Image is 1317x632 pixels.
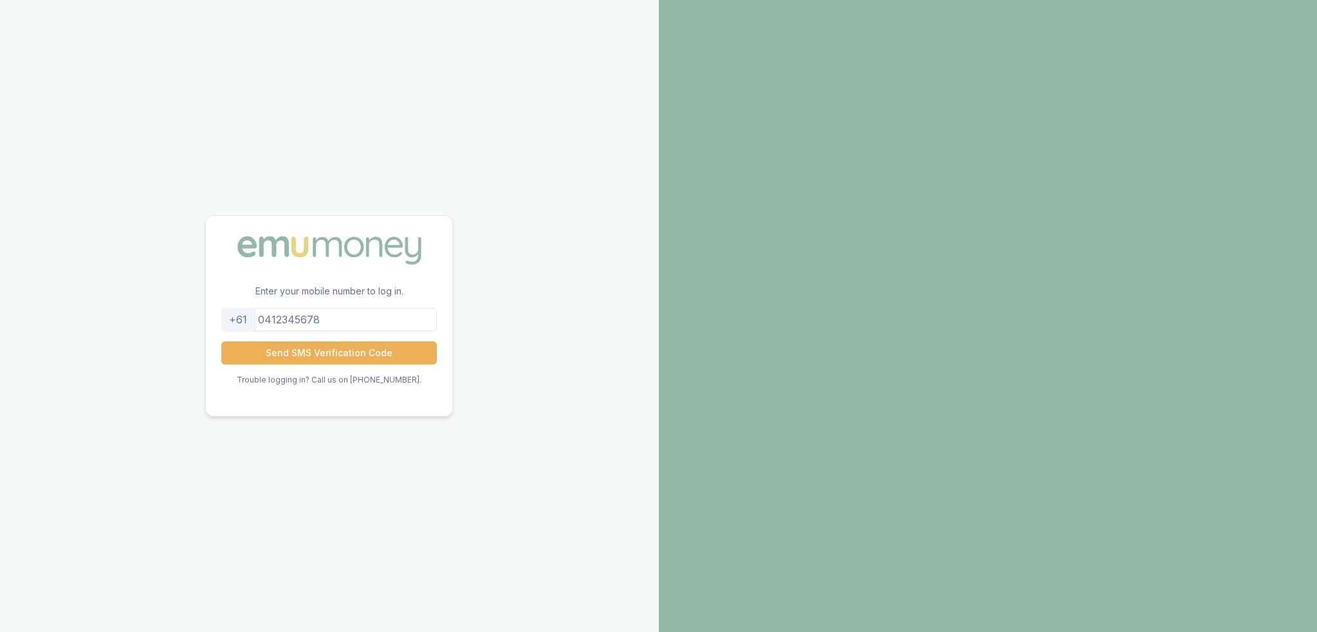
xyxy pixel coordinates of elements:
p: Trouble logging in? Call us on [PHONE_NUMBER]. [237,375,421,385]
button: Send SMS Verification Code [221,341,437,365]
p: Enter your mobile number to log in. [206,285,452,308]
div: +61 [221,308,255,331]
img: Emu Money [233,231,426,269]
input: 0412345678 [221,308,437,331]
